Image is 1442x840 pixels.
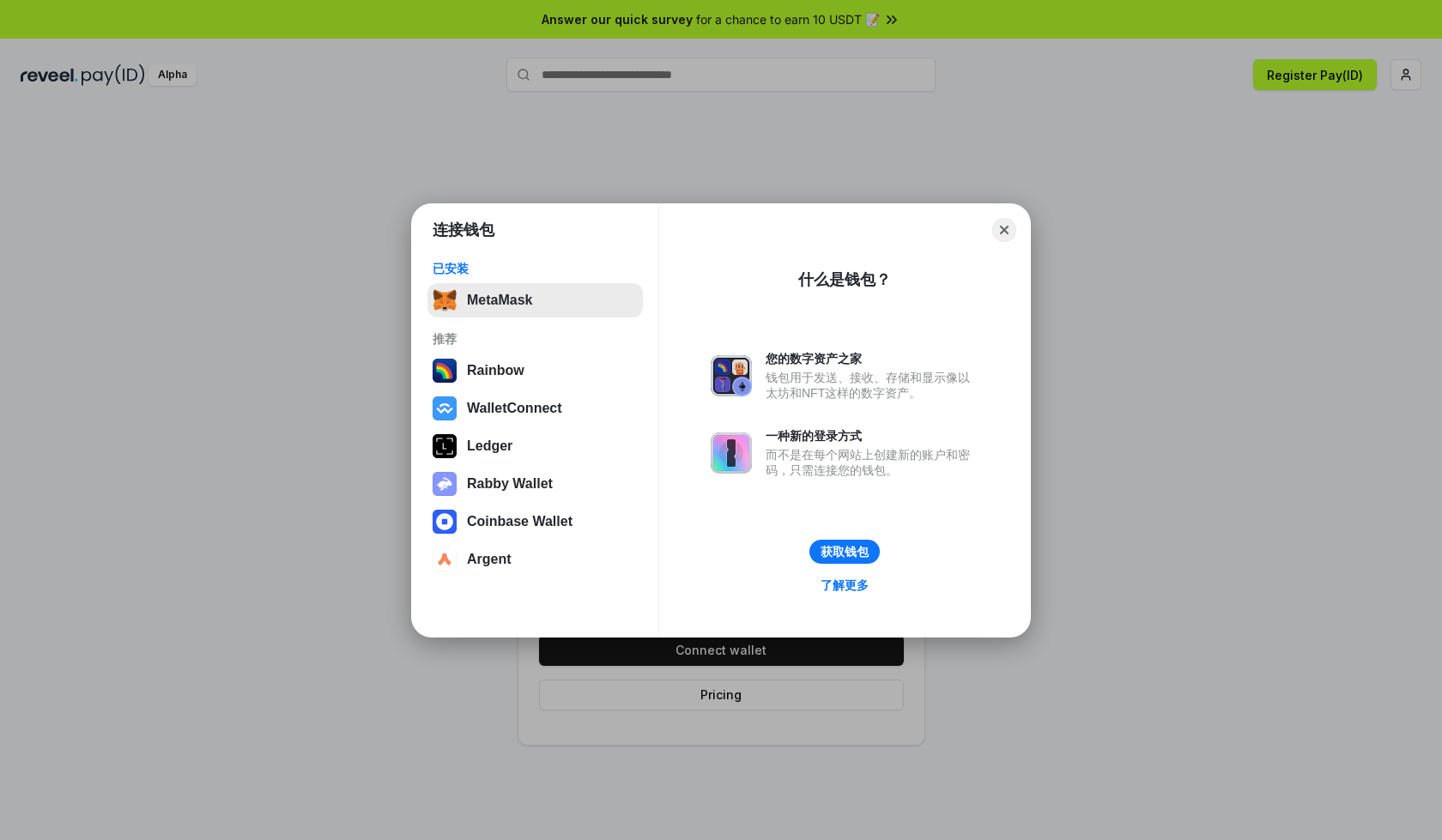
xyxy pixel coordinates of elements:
[427,354,643,388] button: Rainbow
[467,514,573,529] div: Coinbase Wallet
[821,577,869,593] div: 了解更多
[798,269,891,290] div: 什么是钱包？
[467,476,553,492] div: Rabby Wallet
[809,540,880,564] button: 获取钱包
[766,447,978,478] div: 而不是在每个网站上创建新的账户和密码，只需连接您的钱包。
[766,370,978,401] div: 钱包用于发送、接收、存储和显示像以太坊和NFT这样的数字资产。
[433,547,457,571] img: svg+xml,%3Csvg%20width%3D%2228%22%20height%3D%2228%22%20viewBox%3D%220%200%2028%2028%22%20fill%3D...
[992,218,1016,242] button: Close
[433,510,457,534] img: svg+xml,%3Csvg%20width%3D%2228%22%20height%3D%2228%22%20viewBox%3D%220%200%2028%2028%22%20fill%3D...
[427,467,643,501] button: Rabby Wallet
[467,363,524,378] div: Rainbow
[467,552,512,567] div: Argent
[433,331,638,347] div: 推荐
[433,261,638,276] div: 已安装
[467,293,532,308] div: MetaMask
[467,438,512,454] div: Ledger
[427,505,643,539] button: Coinbase Wallet
[427,283,643,317] button: MetaMask
[433,434,457,458] img: svg+xml,%3Csvg%20xmlns%3D%22http%3A%2F%2Fwww.w3.org%2F2000%2Fsvg%22%20width%3D%2228%22%20height%3...
[711,355,752,396] img: svg+xml,%3Csvg%20xmlns%3D%22http%3A%2F%2Fwww.w3.org%2F2000%2Fsvg%22%20fill%3D%22none%22%20viewBox...
[467,401,562,416] div: WalletConnect
[711,432,752,474] img: svg+xml,%3Csvg%20xmlns%3D%22http%3A%2F%2Fwww.w3.org%2F2000%2Fsvg%22%20fill%3D%22none%22%20viewBox...
[427,391,643,426] button: WalletConnect
[766,351,978,366] div: 您的数字资产之家
[810,574,879,596] a: 了解更多
[821,544,869,559] div: 获取钱包
[433,220,494,240] h1: 连接钱包
[427,542,643,577] button: Argent
[433,472,457,496] img: svg+xml,%3Csvg%20xmlns%3D%22http%3A%2F%2Fwww.w3.org%2F2000%2Fsvg%22%20fill%3D%22none%22%20viewBox...
[433,396,457,420] img: svg+xml,%3Csvg%20width%3D%2228%22%20height%3D%2228%22%20viewBox%3D%220%200%2028%2028%22%20fill%3D...
[766,428,978,444] div: 一种新的登录方式
[433,288,457,312] img: svg+xml,%3Csvg%20fill%3D%22none%22%20height%3D%2233%22%20viewBox%3D%220%200%2035%2033%22%20width%...
[433,359,457,383] img: svg+xml,%3Csvg%20width%3D%22120%22%20height%3D%22120%22%20viewBox%3D%220%200%20120%20120%22%20fil...
[427,429,643,463] button: Ledger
